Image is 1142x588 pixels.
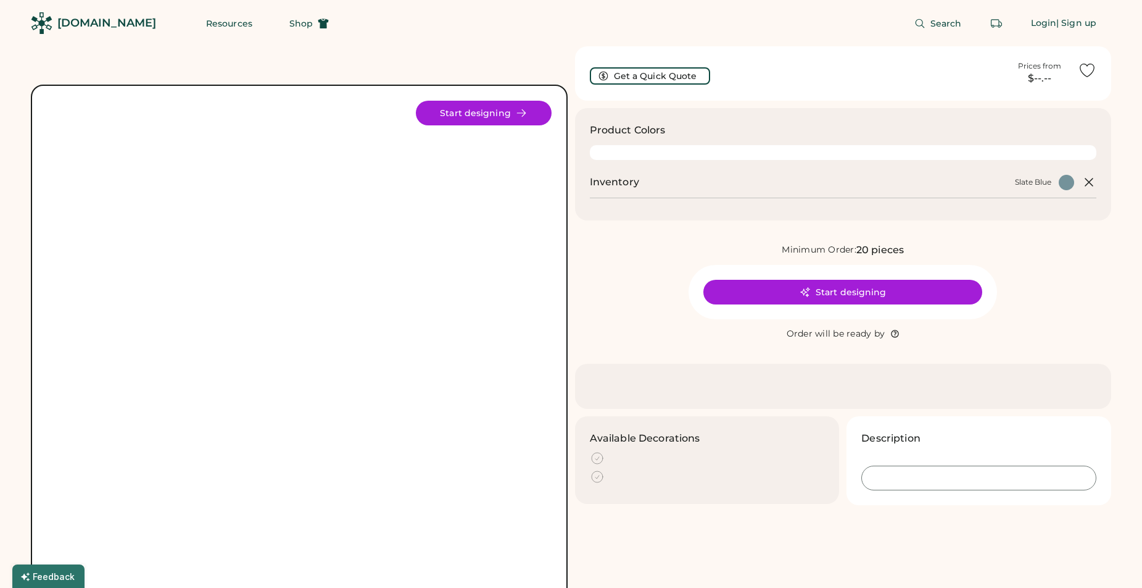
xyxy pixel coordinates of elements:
button: Shop [275,11,344,36]
img: Rendered Logo - Screens [31,12,52,34]
div: $--.-- [1009,71,1070,86]
h3: Description [861,431,921,446]
h2: Inventory [590,175,639,190]
button: Resources [191,11,267,36]
div: Login [1031,17,1057,30]
div: | Sign up [1056,17,1096,30]
div: Prices from [1018,61,1061,71]
div: 20 pieces [856,243,904,258]
div: Order will be ready by [787,328,885,340]
button: Search [900,11,977,36]
div: Slate Blue [1015,177,1051,187]
div: Minimum Order: [782,244,856,256]
span: Search [930,19,962,28]
button: Start designing [703,280,982,304]
button: Retrieve an order [984,11,1009,36]
h3: Available Decorations [590,431,700,446]
div: [DOMAIN_NAME] [57,15,156,31]
h3: Product Colors [590,123,666,138]
button: Start designing [416,101,552,125]
button: Get a Quick Quote [590,67,710,85]
span: Shop [289,19,313,28]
